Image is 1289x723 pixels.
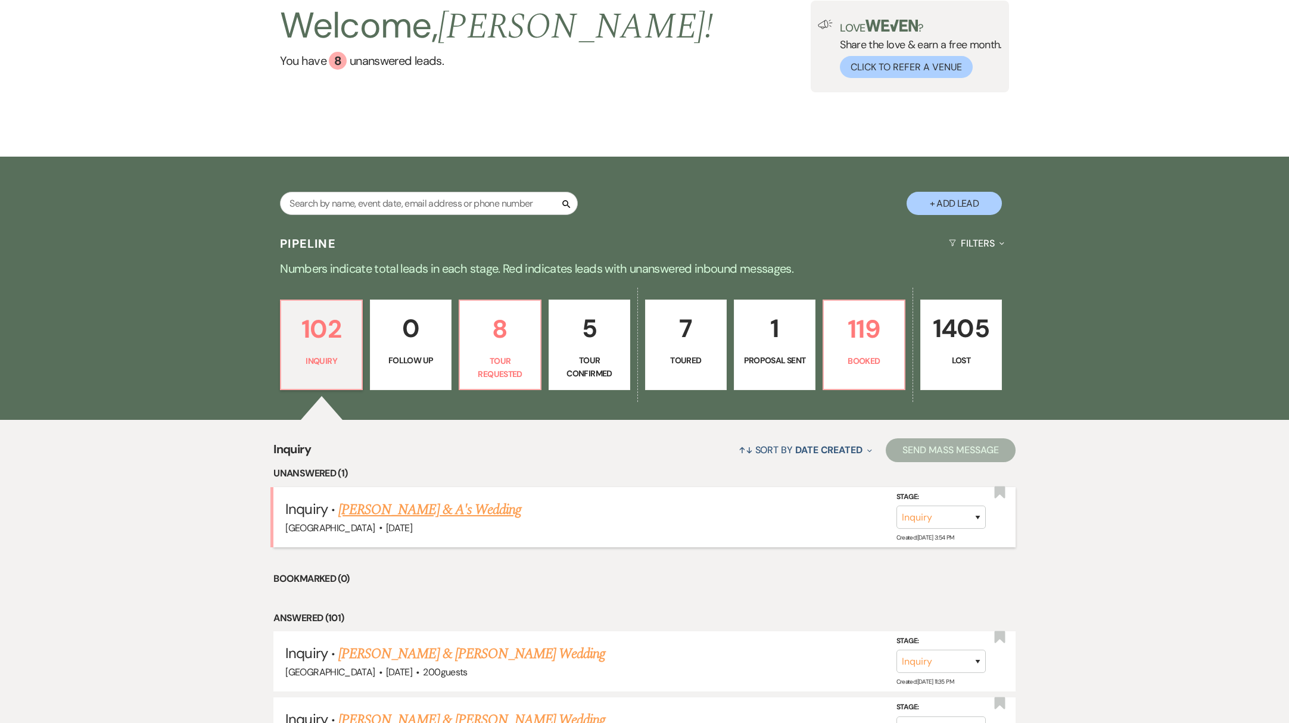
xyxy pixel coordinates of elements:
a: [PERSON_NAME] & [PERSON_NAME] Wedding [338,643,605,665]
button: + Add Lead [907,192,1002,215]
span: [GEOGRAPHIC_DATA] [285,522,375,534]
a: You have 8 unanswered leads. [280,52,713,70]
h2: Welcome, [280,1,713,52]
p: Proposal Sent [742,354,808,367]
span: Inquiry [285,644,327,662]
button: Sort By Date Created [734,434,877,466]
a: 7Toured [645,300,727,390]
input: Search by name, event date, email address or phone number [280,192,578,215]
div: 8 [329,52,347,70]
p: 119 [831,309,897,349]
p: 1405 [928,308,994,348]
span: 200 guests [423,666,467,678]
div: Share the love & earn a free month. [833,20,1002,78]
p: Booked [831,354,897,367]
a: 0Follow Up [370,300,452,390]
p: Tour Requested [467,354,533,381]
img: weven-logo-green.svg [865,20,919,32]
span: Inquiry [273,440,311,466]
a: [PERSON_NAME] & A's Wedding [338,499,521,521]
p: 102 [288,309,354,349]
button: Send Mass Message [886,438,1016,462]
span: [DATE] [386,522,412,534]
label: Stage: [896,701,986,714]
li: Unanswered (1) [273,466,1015,481]
label: Stage: [896,490,986,503]
p: Tour Confirmed [556,354,622,381]
p: Love ? [840,20,1002,33]
a: 1405Lost [920,300,1002,390]
a: 8Tour Requested [459,300,541,390]
button: Filters [944,228,1009,259]
span: [GEOGRAPHIC_DATA] [285,666,375,678]
p: Toured [653,354,719,367]
p: Numbers indicate total leads in each stage. Red indicates leads with unanswered inbound messages. [216,259,1073,278]
p: 8 [467,309,533,349]
span: Created: [DATE] 3:54 PM [896,534,954,541]
span: Date Created [795,444,863,456]
a: 5Tour Confirmed [549,300,630,390]
p: Inquiry [288,354,354,367]
a: 119Booked [823,300,905,390]
p: 5 [556,308,622,348]
span: Created: [DATE] 11:35 PM [896,678,954,685]
span: [DATE] [386,666,412,678]
img: loud-speaker-illustration.svg [818,20,833,29]
li: Bookmarked (0) [273,571,1015,587]
label: Stage: [896,635,986,648]
span: Inquiry [285,500,327,518]
p: 7 [653,308,719,348]
p: Follow Up [378,354,444,367]
span: ↑↓ [739,444,753,456]
p: 1 [742,308,808,348]
h3: Pipeline [280,235,336,252]
li: Answered (101) [273,610,1015,626]
a: 102Inquiry [280,300,363,390]
p: Lost [928,354,994,367]
p: 0 [378,308,444,348]
a: 1Proposal Sent [734,300,815,390]
button: Click to Refer a Venue [840,56,973,78]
